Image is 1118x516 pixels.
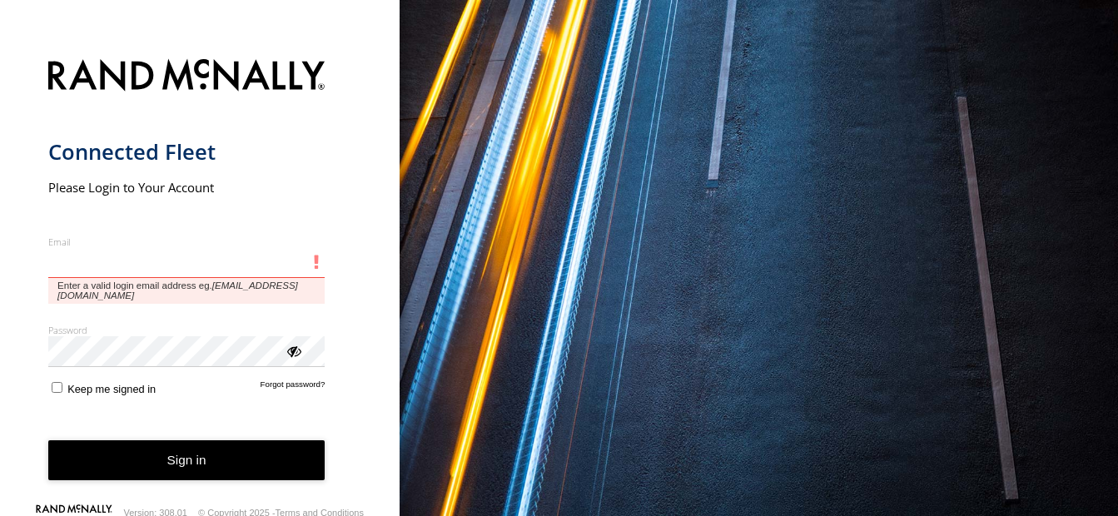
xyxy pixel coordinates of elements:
img: Rand McNally [48,56,325,98]
label: Email [48,236,325,248]
h1: Connected Fleet [48,138,325,166]
label: Password [48,324,325,336]
form: main [48,49,352,508]
div: ViewPassword [285,342,301,359]
input: Keep me signed in [52,382,62,393]
h2: Please Login to Your Account [48,179,325,196]
span: Keep me signed in [67,383,156,395]
button: Sign in [48,440,325,481]
span: Enter a valid login email address eg. [48,278,325,304]
a: Forgot password? [261,380,325,395]
em: [EMAIL_ADDRESS][DOMAIN_NAME] [57,280,298,300]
